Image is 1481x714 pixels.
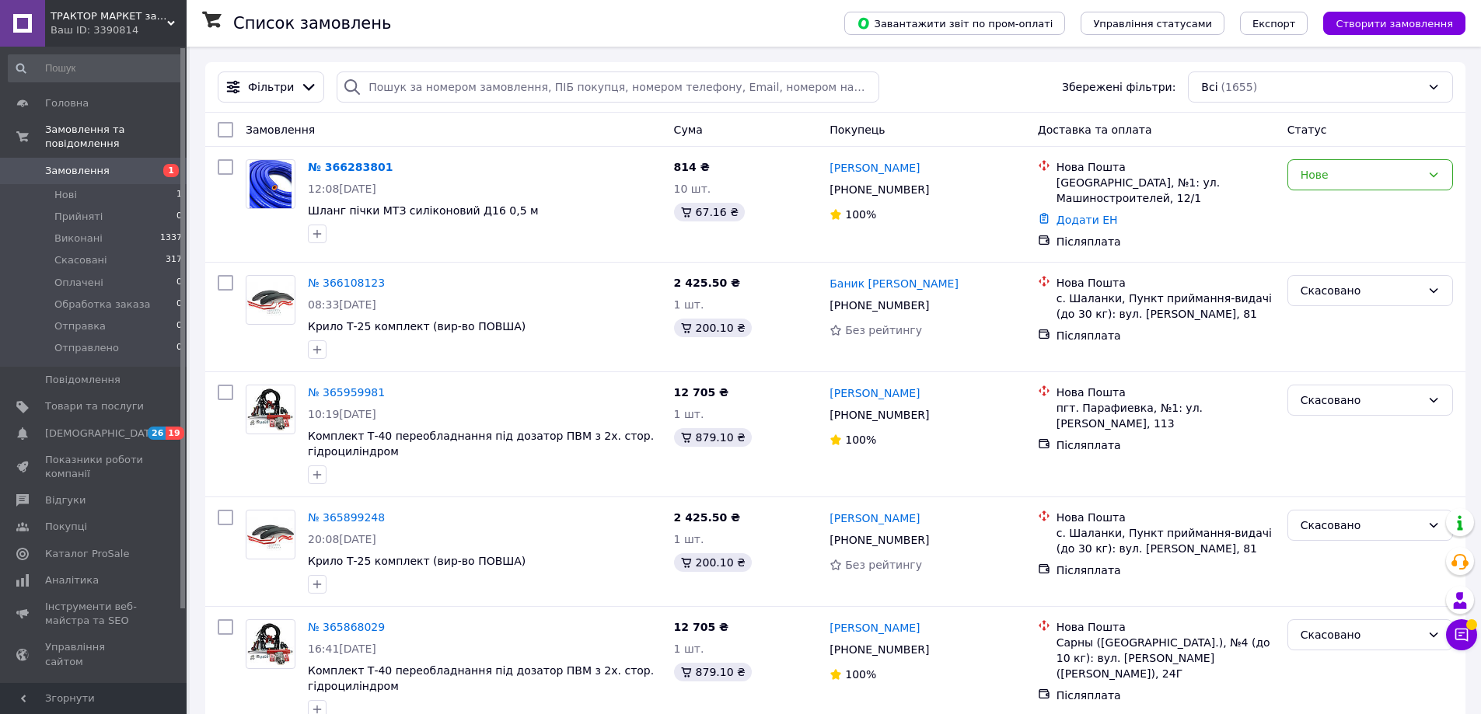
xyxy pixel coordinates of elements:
span: Експорт [1252,18,1296,30]
span: Всі [1201,79,1217,95]
span: 20:08[DATE] [308,533,376,545]
span: Виконані [54,232,103,246]
span: Створити замовлення [1336,18,1453,30]
input: Пошук за номером замовлення, ПІБ покупця, номером телефону, Email, номером накладної [337,71,878,103]
div: с. Шаланки, Пункт приймання-видачі (до 30 кг): вул. [PERSON_NAME], 81 [1057,291,1275,322]
span: Показники роботи компанії [45,453,144,481]
span: 1 шт. [674,533,704,545]
a: № 366108123 [308,277,385,289]
span: Управління статусами [1093,18,1212,30]
div: Скасовано [1301,392,1421,409]
span: 1337 [160,232,182,246]
span: Управління сайтом [45,640,144,668]
button: Експорт [1240,12,1308,35]
span: Покупці [45,520,87,534]
img: Фото товару [246,282,295,319]
a: Комплект Т-40 переобладнання під дозатор ПВМ з 2х. стор. гідроциліндром [308,664,654,692]
span: Статус [1287,124,1327,136]
span: 12 705 ₴ [674,386,729,399]
div: Нова Пошта [1057,275,1275,291]
span: 0 [176,319,182,333]
div: [PHONE_NUMBER] [826,404,932,426]
a: Фото товару [246,619,295,669]
div: [GEOGRAPHIC_DATA], №1: ул. Машиностроителей, 12/1 [1057,175,1275,206]
div: Післяплата [1057,688,1275,703]
a: № 365868029 [308,621,385,633]
div: 879.10 ₴ [674,663,752,681]
span: Замовлення [246,124,315,136]
span: 1 [163,164,179,177]
span: 10:19[DATE] [308,408,376,420]
span: 0 [176,210,182,224]
span: 12 705 ₴ [674,621,729,633]
span: Cума [674,124,703,136]
span: 814 ₴ [674,161,710,173]
span: Оплачені [54,276,103,290]
img: Фото товару [246,623,295,665]
div: Післяплата [1057,328,1275,343]
div: 200.10 ₴ [674,553,752,572]
span: Збережені фільтри: [1062,79,1175,95]
div: Післяплата [1057,234,1275,249]
span: Замовлення та повідомлення [45,123,187,151]
span: 1 [176,188,182,202]
a: [PERSON_NAME] [830,385,920,401]
img: Фото товару [250,160,292,208]
div: Післяплата [1057,562,1275,578]
img: Фото товару [246,517,295,553]
span: Гаманець компанії [45,681,144,709]
button: Чат з покупцем [1446,619,1477,650]
span: Фільтри [248,79,294,95]
span: Скасовані [54,253,107,267]
a: Крило Т-25 комплект (вир-во ПОВША) [308,555,526,567]
span: Без рейтингу [845,324,922,336]
div: 67.16 ₴ [674,203,745,221]
a: Фото товару [246,159,295,209]
a: Фото товару [246,275,295,325]
span: (1655) [1221,81,1258,93]
div: Нова Пошта [1057,619,1275,635]
span: Обработка заказа [54,298,151,312]
span: Головна [45,96,89,110]
span: Без рейтингу [845,559,922,571]
span: Покупець [830,124,885,136]
div: Нова Пошта [1057,159,1275,175]
span: ТРАКТОР МАРКЕТ запчастини для тракторів [51,9,167,23]
span: Відгуки [45,493,86,507]
span: 0 [176,298,182,312]
span: 0 [176,341,182,355]
a: № 365899248 [308,511,385,524]
span: Доставка та оплата [1038,124,1152,136]
span: 0 [176,276,182,290]
img: Фото товару [246,388,295,430]
span: Товари та послуги [45,399,144,413]
span: 19 [166,427,183,440]
a: № 365959981 [308,386,385,399]
div: [PHONE_NUMBER] [826,179,932,200]
div: Нова Пошта [1057,385,1275,400]
span: 10 шт. [674,183,711,195]
input: Пошук [8,54,183,82]
a: [PERSON_NAME] [830,510,920,526]
span: 317 [166,253,182,267]
span: 1 шт. [674,408,704,420]
span: 100% [845,208,876,221]
span: 1 шт. [674,298,704,311]
div: 200.10 ₴ [674,319,752,337]
span: 100% [845,668,876,681]
button: Створити замовлення [1323,12,1465,35]
div: Нова Пошта [1057,510,1275,525]
a: Фото товару [246,510,295,559]
span: Завантажити звіт по пром-оплаті [857,16,1053,30]
span: 100% [845,434,876,446]
span: 12:08[DATE] [308,183,376,195]
div: Нове [1301,166,1421,183]
span: Крило Т-25 комплект (вир-во ПОВША) [308,320,526,333]
a: Комплект Т-40 переобладнання під дозатор ПВМ з 2х. стор. гідроциліндром [308,430,654,458]
a: Додати ЕН [1057,214,1118,226]
div: Ваш ID: 3390814 [51,23,187,37]
a: Шланг пічки МТЗ силіконовий Д16 0,5 м [308,204,539,217]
